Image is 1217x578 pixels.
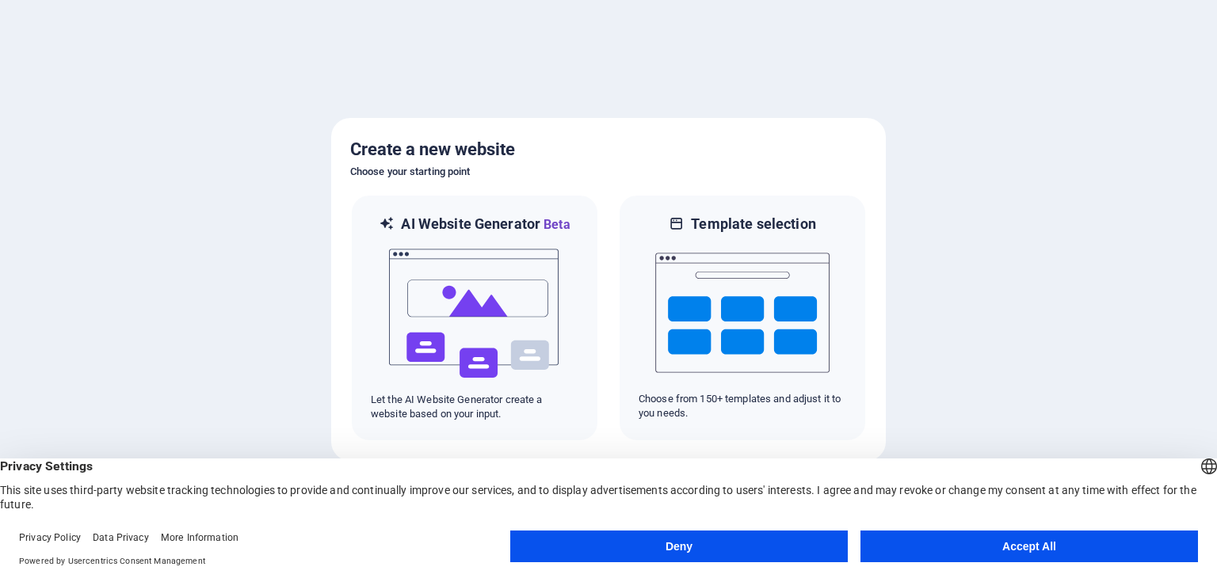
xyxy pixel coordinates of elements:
div: AI Website GeneratorBetaaiLet the AI Website Generator create a website based on your input. [350,194,599,442]
h6: AI Website Generator [401,215,570,234]
p: Let the AI Website Generator create a website based on your input. [371,393,578,421]
span: Beta [540,217,570,232]
p: Choose from 150+ templates and adjust it to you needs. [639,392,846,420]
h6: Choose your starting point [350,162,867,181]
h6: Template selection [691,215,815,234]
img: ai [387,234,562,393]
div: Template selectionChoose from 150+ templates and adjust it to you needs. [618,194,867,442]
h5: Create a new website [350,137,867,162]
